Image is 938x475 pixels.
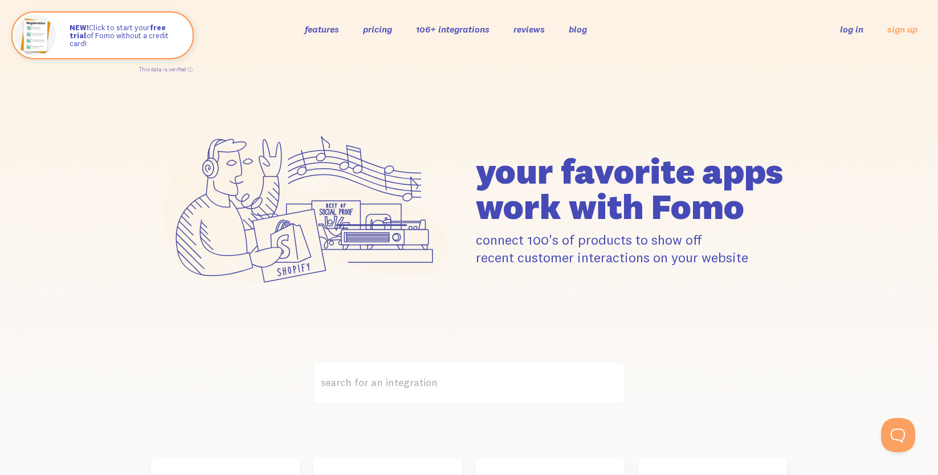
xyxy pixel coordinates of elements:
[305,23,339,35] a: features
[313,362,625,404] label: search for an integration
[887,23,917,35] a: sign up
[18,18,27,27] img: logo_orange.svg
[70,23,181,48] p: Click to start your of Fomo without a credit card!
[32,18,56,27] div: v 4.0.25
[476,153,787,224] h1: your favorite apps work with Fomo
[18,30,27,39] img: website_grey.svg
[15,15,56,56] img: Fomo
[31,66,40,75] img: tab_domain_overview_orange.svg
[126,67,192,75] div: Keywords by Traffic
[70,23,166,40] strong: free trial
[113,66,123,75] img: tab_keywords_by_traffic_grey.svg
[70,23,89,32] strong: NEW!
[513,23,545,35] a: reviews
[416,23,490,35] a: 106+ integrations
[476,231,787,266] p: connect 100's of products to show off recent customer interactions on your website
[30,30,125,39] div: Domain: [DOMAIN_NAME]
[363,23,392,35] a: pricing
[139,66,193,72] a: This data is verified ⓘ
[43,67,102,75] div: Domain Overview
[881,418,915,452] iframe: Help Scout Beacon - Open
[569,23,587,35] a: blog
[840,23,863,35] a: log in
